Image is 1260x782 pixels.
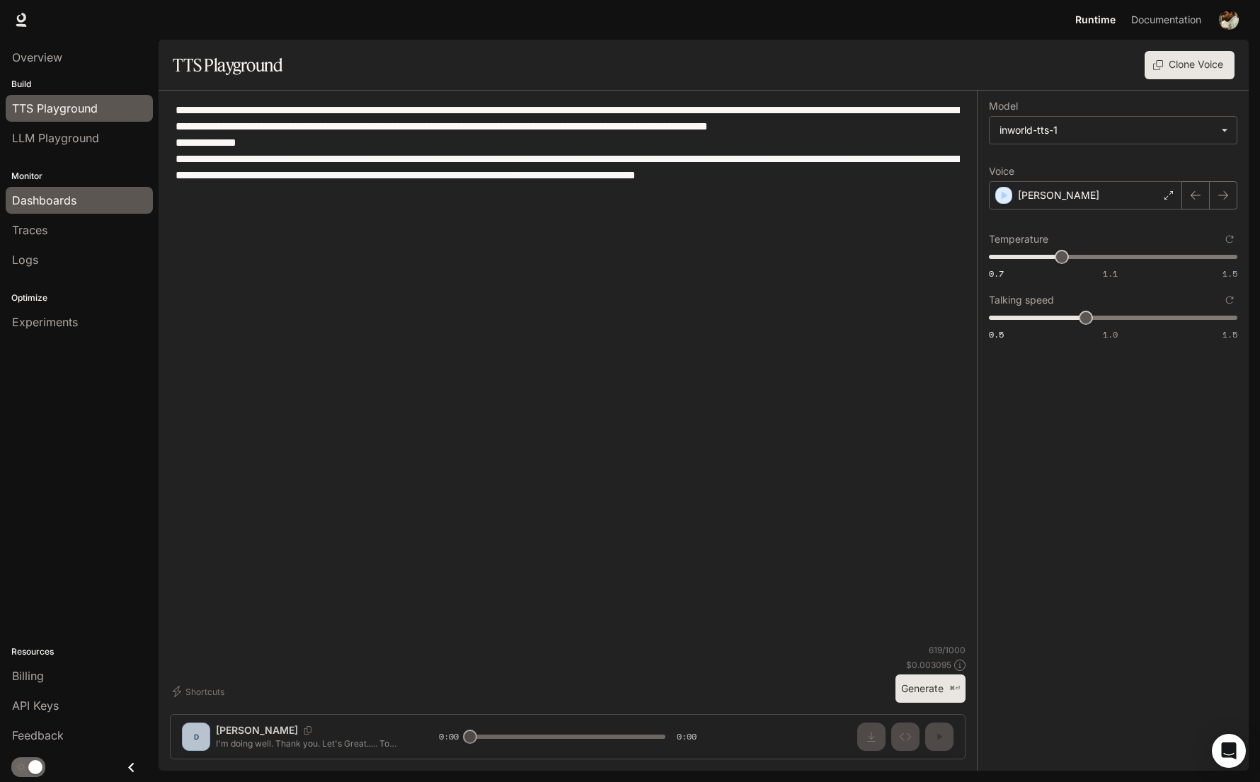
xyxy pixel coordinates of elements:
span: 1.5 [1222,268,1237,280]
h1: TTS Playground [173,51,282,79]
button: Shortcuts [170,680,230,703]
button: Reset to default [1222,292,1237,308]
div: Open Intercom Messenger [1212,734,1246,768]
span: 0.5 [989,328,1004,340]
span: 1.1 [1103,268,1118,280]
p: Temperature [989,234,1048,244]
p: [PERSON_NAME] [1018,188,1099,202]
button: Reset to default [1222,231,1237,247]
p: 619 / 1000 [929,644,966,656]
span: Runtime [1075,11,1116,29]
p: $ 0.003095 [906,659,951,671]
button: User avatar [1215,6,1243,34]
div: inworld-tts-1 [1000,123,1214,137]
span: Documentation [1131,11,1201,29]
a: Documentation [1123,6,1209,34]
p: Model [989,101,1018,111]
span: 0.7 [989,268,1004,280]
img: User avatar [1219,10,1239,30]
button: Generate⌘⏎ [895,674,966,703]
p: ⌘⏎ [949,684,960,693]
span: 1.5 [1222,328,1237,340]
p: Voice [989,166,1014,176]
button: Clone Voice [1145,51,1235,79]
span: 1.0 [1103,328,1118,340]
div: inworld-tts-1 [990,117,1237,144]
p: Talking speed [989,295,1054,305]
a: Runtime [1070,6,1121,34]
